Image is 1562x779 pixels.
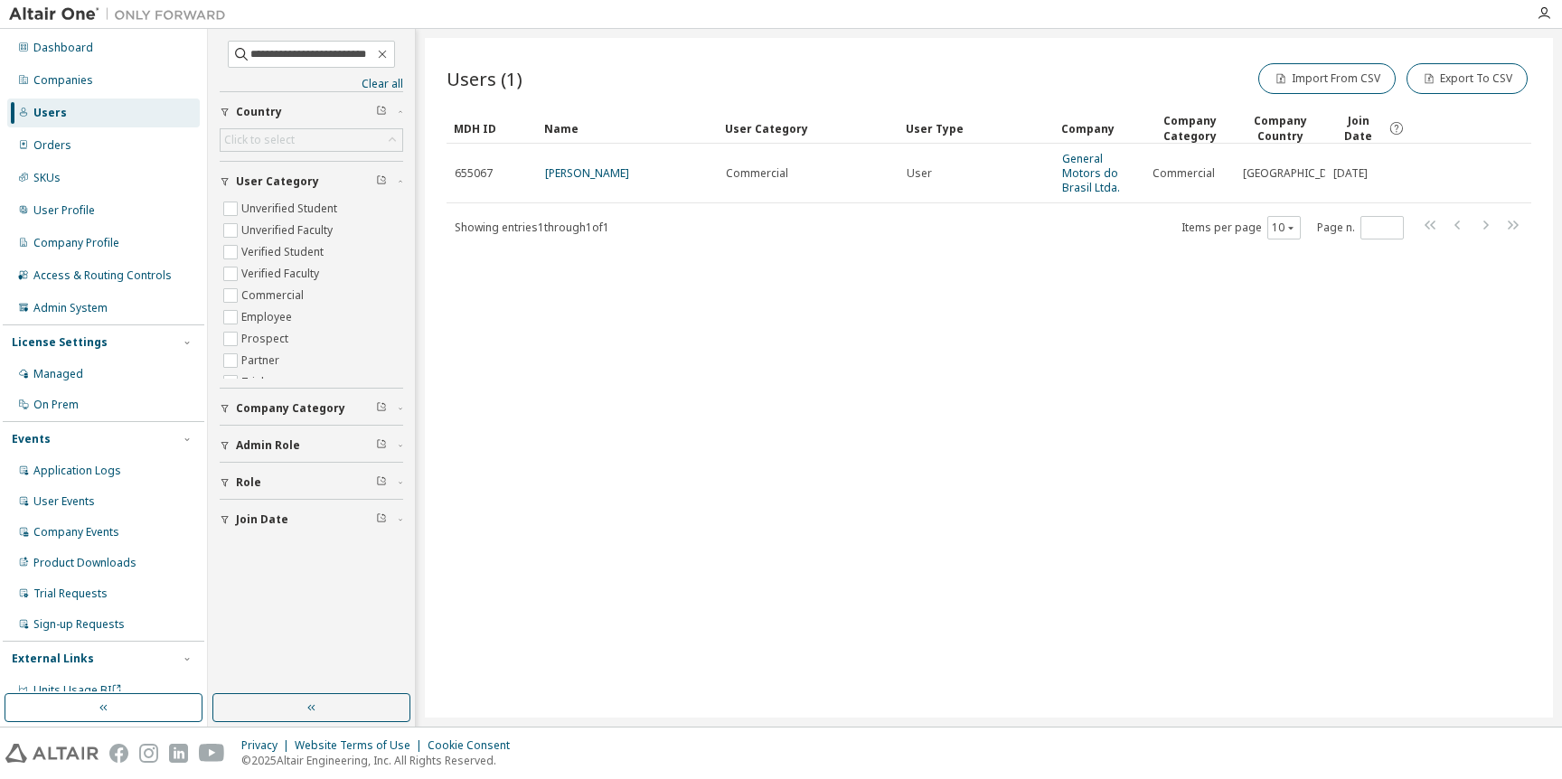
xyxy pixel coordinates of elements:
[1388,120,1405,136] svg: Date when the user was first added or directly signed up. If the user was deleted and later re-ad...
[726,166,788,181] span: Commercial
[376,475,387,490] span: Clear filter
[12,652,94,666] div: External Links
[241,285,307,306] label: Commercial
[33,301,108,315] div: Admin System
[1317,216,1404,239] span: Page n.
[33,682,122,698] span: Units Usage BI
[199,744,225,763] img: youtube.svg
[224,133,295,147] div: Click to select
[236,438,300,453] span: Admin Role
[1243,166,1351,181] span: [GEOGRAPHIC_DATA]
[1153,166,1215,181] span: Commercial
[907,166,932,181] span: User
[221,129,402,151] div: Click to select
[33,268,172,283] div: Access & Routing Controls
[220,426,403,465] button: Admin Role
[236,401,345,416] span: Company Category
[1242,113,1318,144] div: Company Country
[33,73,93,88] div: Companies
[544,114,710,143] div: Name
[1332,113,1384,144] span: Join Date
[236,174,319,189] span: User Category
[33,494,95,509] div: User Events
[139,744,158,763] img: instagram.svg
[376,438,387,453] span: Clear filter
[241,738,295,753] div: Privacy
[545,165,629,181] a: [PERSON_NAME]
[236,475,261,490] span: Role
[12,432,51,446] div: Events
[241,350,283,371] label: Partner
[33,138,71,153] div: Orders
[220,463,403,502] button: Role
[33,464,121,478] div: Application Logs
[220,77,403,91] a: Clear all
[236,512,288,527] span: Join Date
[1333,166,1368,181] span: [DATE]
[428,738,521,753] div: Cookie Consent
[1272,221,1296,235] button: 10
[725,114,891,143] div: User Category
[1061,114,1137,143] div: Company
[376,174,387,189] span: Clear filter
[241,328,292,350] label: Prospect
[447,66,522,91] span: Users (1)
[33,525,119,540] div: Company Events
[1181,216,1301,239] span: Items per page
[376,105,387,119] span: Clear filter
[33,236,119,250] div: Company Profile
[33,41,93,55] div: Dashboard
[454,114,530,143] div: MDH ID
[455,166,493,181] span: 655067
[1407,63,1528,94] button: Export To CSV
[220,389,403,428] button: Company Category
[376,401,387,416] span: Clear filter
[9,5,235,23] img: Altair One
[241,371,268,393] label: Trial
[33,617,125,632] div: Sign-up Requests
[241,753,521,768] p: © 2025 Altair Engineering, Inc. All Rights Reserved.
[295,738,428,753] div: Website Terms of Use
[1152,113,1228,144] div: Company Category
[33,171,61,185] div: SKUs
[220,500,403,540] button: Join Date
[5,744,99,763] img: altair_logo.svg
[33,367,83,381] div: Managed
[241,241,327,263] label: Verified Student
[220,92,403,132] button: Country
[109,744,128,763] img: facebook.svg
[1258,63,1396,94] button: Import From CSV
[376,512,387,527] span: Clear filter
[1062,151,1120,195] a: General Motors do Brasil Ltda.
[241,220,336,241] label: Unverified Faculty
[33,106,67,120] div: Users
[33,556,136,570] div: Product Downloads
[12,335,108,350] div: License Settings
[169,744,188,763] img: linkedin.svg
[33,203,95,218] div: User Profile
[241,263,323,285] label: Verified Faculty
[33,587,108,601] div: Trial Requests
[241,198,341,220] label: Unverified Student
[241,306,296,328] label: Employee
[906,114,1047,143] div: User Type
[236,105,282,119] span: Country
[33,398,79,412] div: On Prem
[220,162,403,202] button: User Category
[455,220,609,235] span: Showing entries 1 through 1 of 1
